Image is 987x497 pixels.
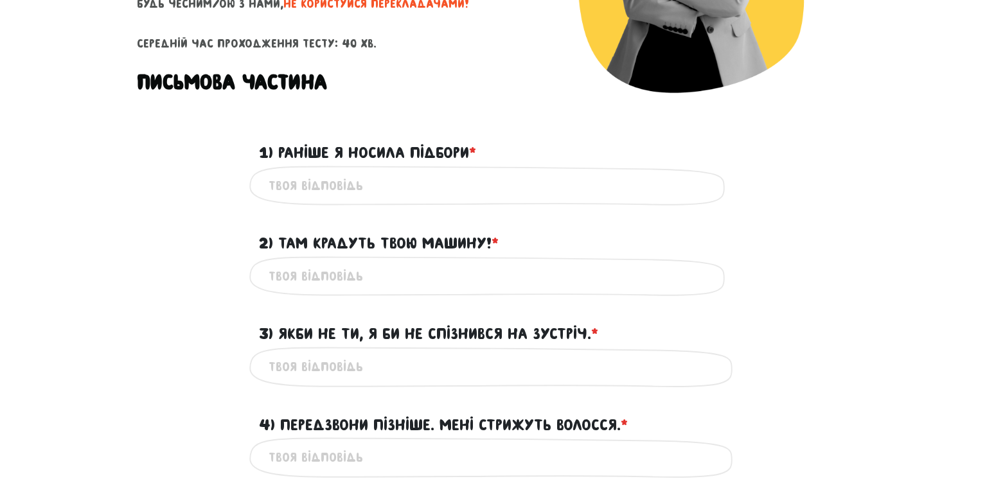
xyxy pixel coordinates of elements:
input: Твоя відповідь [269,443,718,472]
input: Твоя відповідь [269,353,718,381]
input: Твоя відповідь [269,262,718,291]
label: 2) Там крадуть твою машину! [259,231,499,256]
h3: Письмова частина [137,69,327,95]
label: 3) Якби не ти, я би не спізнився на зустріч. [259,322,598,346]
label: 1) Раніше я носила підбори [259,141,476,165]
input: Твоя відповідь [269,171,718,200]
label: 4) Передзвони пізніше. Мені стрижуть волосся. [259,413,628,437]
